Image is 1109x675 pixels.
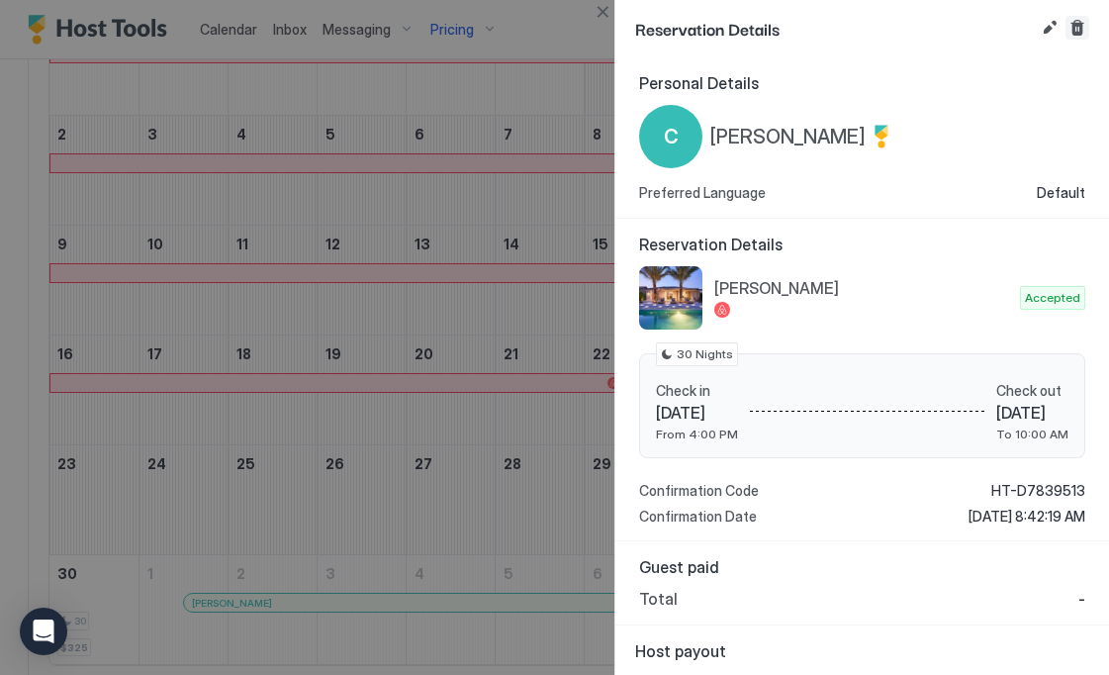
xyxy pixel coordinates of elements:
span: C [664,122,679,151]
span: Guest paid [639,557,1085,577]
span: Reservation Details [639,235,1085,254]
span: Reservation Details [635,16,1034,41]
span: Preferred Language [639,184,766,202]
span: From 4:00 PM [656,427,738,441]
span: To 10:00 AM [996,427,1068,441]
span: [PERSON_NAME] [710,125,866,149]
span: Host payout [635,641,1089,661]
div: Open Intercom Messenger [20,608,67,655]
span: Confirmation Code [639,482,759,500]
span: [DATE] 8:42:19 AM [969,508,1085,526]
span: 30 Nights [677,345,733,363]
span: Confirmation Date [639,508,757,526]
div: listing image [639,266,702,330]
span: [PERSON_NAME] [714,278,1012,298]
span: Check in [656,382,738,400]
span: Default [1037,184,1085,202]
span: HT-D7839513 [991,482,1085,500]
span: Check out [996,382,1068,400]
span: [DATE] [656,403,738,423]
span: [DATE] [996,403,1068,423]
button: Edit reservation [1038,16,1062,40]
span: Total [639,589,678,609]
span: - [1078,589,1085,609]
span: Personal Details [639,73,1085,93]
button: Cancel reservation [1065,16,1089,40]
span: Accepted [1025,289,1080,307]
